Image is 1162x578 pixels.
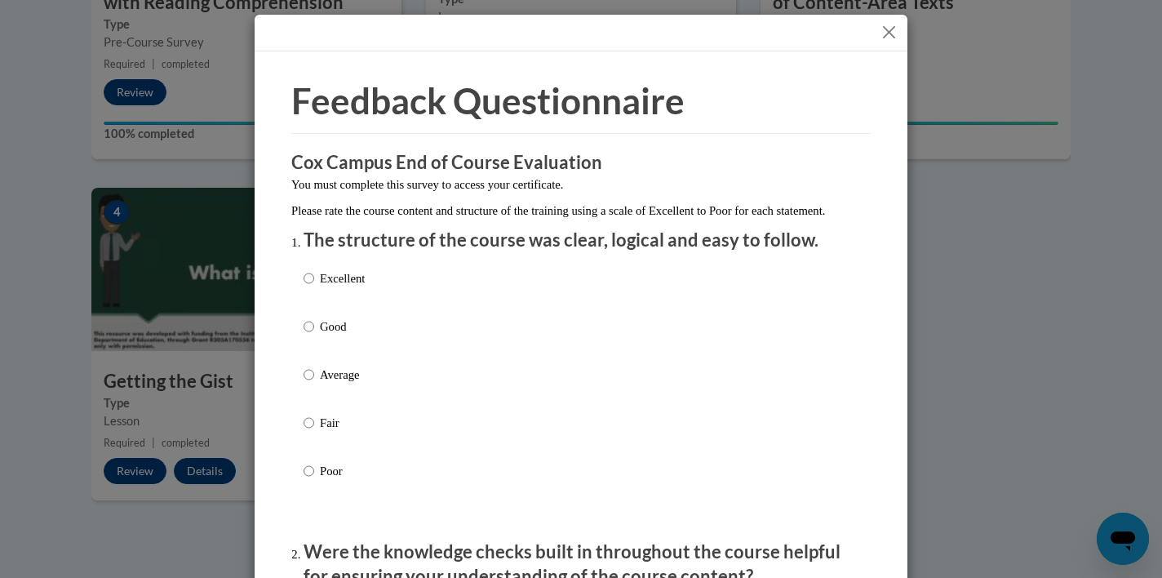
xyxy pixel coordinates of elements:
button: Close [879,22,899,42]
p: Poor [320,462,365,480]
input: Fair [304,414,314,432]
p: Good [320,318,365,336]
p: Average [320,366,365,384]
p: You must complete this survey to access your certificate. [291,176,871,193]
input: Poor [304,462,314,480]
p: The structure of the course was clear, logical and easy to follow. [304,228,858,253]
input: Average [304,366,314,384]
h3: Cox Campus End of Course Evaluation [291,150,871,176]
input: Excellent [304,269,314,287]
p: Please rate the course content and structure of the training using a scale of Excellent to Poor f... [291,202,871,220]
p: Excellent [320,269,365,287]
input: Good [304,318,314,336]
p: Fair [320,414,365,432]
span: Feedback Questionnaire [291,79,685,122]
